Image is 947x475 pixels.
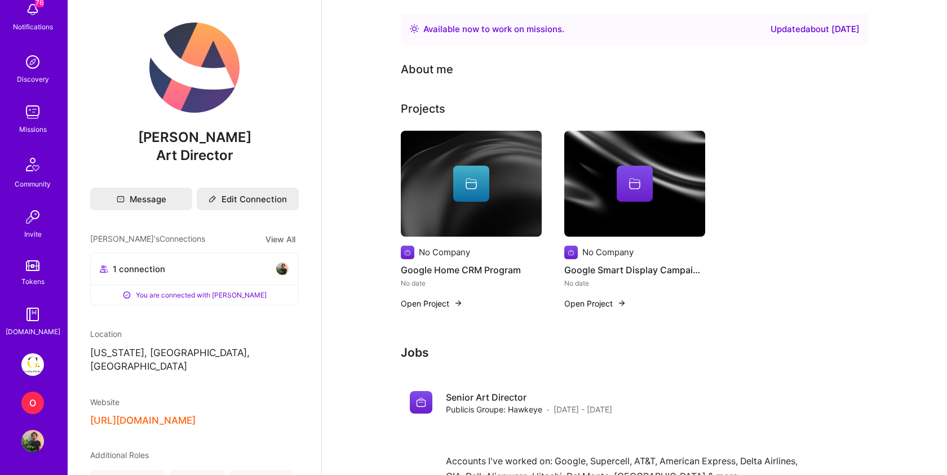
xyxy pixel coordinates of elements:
button: Message [90,188,192,210]
span: [DATE] - [DATE] [554,403,612,415]
span: Additional Roles [90,450,149,460]
span: Website [90,397,120,407]
img: cover [564,131,705,237]
img: User Avatar [21,430,44,452]
a: Guidepoint: Client Platform [19,353,47,376]
img: Community [19,151,46,178]
div: No date [401,277,542,289]
div: Projects [401,100,445,117]
h4: Google Smart Display Campaigns [564,263,705,277]
img: Invite [21,206,44,228]
div: O [21,392,44,414]
img: User Avatar [149,23,240,113]
img: Company logo [401,246,414,259]
img: discovery [21,51,44,73]
img: arrow-right [617,299,626,308]
button: Open Project [564,298,626,309]
span: [PERSON_NAME] [90,129,299,146]
img: guide book [21,303,44,326]
img: Company logo [410,391,432,414]
button: 1 connectionavatarYou are connected with [PERSON_NAME] [90,252,299,305]
button: [URL][DOMAIN_NAME] [90,415,196,427]
i: icon ConnectedPositive [122,291,131,300]
a: O [19,392,47,414]
div: No Company [582,246,634,258]
div: Discovery [17,73,49,85]
span: 1 connection [113,263,165,275]
h4: Senior Art Director [446,391,612,403]
img: Availability [410,24,419,33]
div: No Company [419,246,470,258]
h4: Google Home CRM Program [401,263,542,277]
img: avatar [276,262,289,276]
span: Publicis Groupe: Hawkeye [446,403,542,415]
div: Invite [24,228,42,240]
i: icon Collaborator [100,265,108,273]
div: Location [90,328,299,340]
div: Notifications [13,21,53,33]
div: About me [401,61,453,78]
div: Available now to work on missions . [423,23,564,36]
i: icon Edit [209,195,216,203]
div: Missions [19,123,47,135]
span: You are connected with [PERSON_NAME] [136,289,267,301]
img: arrow-right [454,299,463,308]
div: No date [564,277,705,289]
a: User Avatar [19,430,47,452]
i: icon Mail [117,195,125,203]
div: Community [15,178,51,190]
button: View All [262,233,299,246]
img: Company logo [564,246,578,259]
h3: Jobs [401,345,869,359]
span: · [547,403,549,415]
div: Tokens [21,276,45,287]
button: Open Project [401,298,463,309]
p: [US_STATE], [GEOGRAPHIC_DATA], [GEOGRAPHIC_DATA] [90,347,299,374]
span: Art Director [156,147,233,163]
span: [PERSON_NAME]'s Connections [90,233,205,246]
button: Edit Connection [197,188,299,210]
img: teamwork [21,101,44,123]
img: cover [401,131,542,237]
img: tokens [26,260,39,271]
div: [DOMAIN_NAME] [6,326,60,338]
img: Guidepoint: Client Platform [21,353,44,376]
div: Updated about [DATE] [771,23,860,36]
